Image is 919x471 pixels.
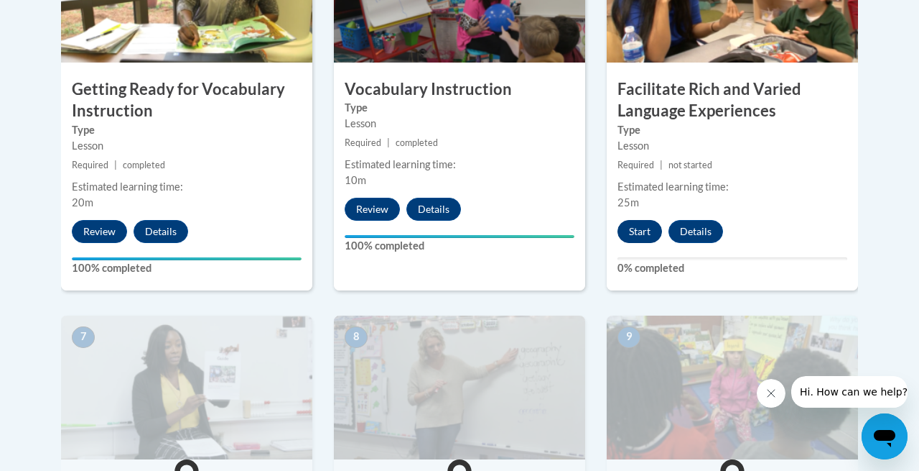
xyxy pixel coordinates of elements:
[668,220,723,243] button: Details
[72,160,108,170] span: Required
[114,160,117,170] span: |
[61,316,312,459] img: Course Image
[72,196,93,209] span: 20m
[617,122,847,138] label: Type
[406,198,461,221] button: Details
[617,260,847,276] label: 0% completed
[72,220,127,243] button: Review
[72,138,302,154] div: Lesson
[345,238,574,254] label: 100% completed
[387,137,390,148] span: |
[61,78,312,123] h3: Getting Ready for Vocabulary Instruction
[617,326,640,348] span: 9
[334,316,585,459] img: Course Image
[396,137,438,148] span: completed
[660,160,663,170] span: |
[72,179,302,195] div: Estimated learning time:
[72,122,302,138] label: Type
[617,138,847,154] div: Lesson
[123,160,165,170] span: completed
[345,174,366,186] span: 10m
[345,100,574,116] label: Type
[607,78,858,123] h3: Facilitate Rich and Varied Language Experiences
[334,78,585,101] h3: Vocabulary Instruction
[791,376,908,408] iframe: Message from company
[345,326,368,348] span: 8
[607,316,858,459] img: Course Image
[72,260,302,276] label: 100% completed
[345,198,400,221] button: Review
[668,160,712,170] span: not started
[617,179,847,195] div: Estimated learning time:
[617,160,654,170] span: Required
[72,326,95,348] span: 7
[862,413,908,459] iframe: Button to launch messaging window
[345,235,574,238] div: Your progress
[757,379,785,408] iframe: Close message
[72,257,302,260] div: Your progress
[345,157,574,173] div: Estimated learning time:
[345,116,574,132] div: Lesson
[617,220,662,243] button: Start
[345,137,381,148] span: Required
[134,220,188,243] button: Details
[617,196,639,209] span: 25m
